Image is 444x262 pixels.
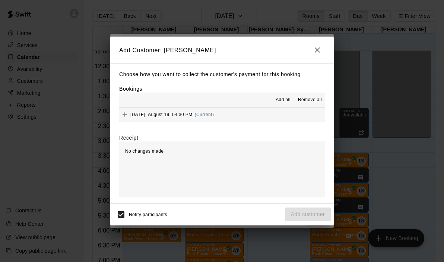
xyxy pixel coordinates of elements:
label: Bookings [119,86,142,92]
span: (Current) [195,112,214,117]
span: Notify participants [129,212,167,217]
p: Choose how you want to collect the customer's payment for this booking [119,70,325,79]
span: Remove all [298,96,322,104]
span: No changes made [125,149,164,154]
label: Receipt [119,134,138,141]
button: Remove all [295,94,325,106]
button: Add all [271,94,295,106]
span: Add [119,112,130,117]
button: Add[DATE], August 19: 04:30 PM(Current) [119,108,325,122]
h2: Add Customer: [PERSON_NAME] [110,37,334,63]
span: [DATE], August 19: 04:30 PM [130,112,193,117]
span: Add all [276,96,291,104]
